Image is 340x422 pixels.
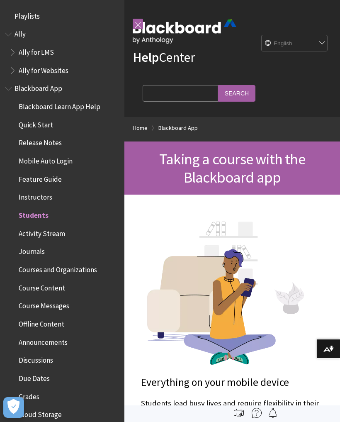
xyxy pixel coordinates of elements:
span: Courses and Organizations [19,263,97,274]
nav: Book outline for Anthology Ally Help [5,27,119,78]
strong: Help [133,49,159,66]
span: Ally for LMS [19,45,54,56]
input: Search [218,85,255,101]
p: Students lead busy lives and require flexibility in their learning experience. [141,398,323,420]
span: Ally [15,27,26,39]
img: Blackboard by Anthology [133,20,236,44]
span: Playlists [15,9,40,20]
span: Mobile Auto Login [19,154,73,165]
select: Site Language Selector [262,35,328,52]
span: Quick Start [19,118,53,129]
img: Follow this page [268,408,278,418]
p: Everything on your mobile device [141,375,323,390]
img: More help [252,408,262,418]
span: Ally for Websites [19,63,68,75]
a: Home [133,123,148,133]
span: Offline Content [19,317,64,328]
a: HelpCenter [133,49,195,66]
span: Feature Guide [19,172,62,183]
span: Course Content [19,281,65,292]
span: Grades [19,390,39,401]
span: Blackboard Learn App Help [19,100,100,111]
button: Open Preferences [3,397,24,418]
span: Cloud Storage [19,407,62,419]
span: Due Dates [19,371,50,383]
span: Journals [19,245,45,256]
span: Release Notes [19,136,62,147]
span: Students [19,208,49,220]
span: Instructors [19,190,52,202]
span: Course Messages [19,299,69,310]
nav: Book outline for Playlists [5,9,119,23]
a: Blackboard App [158,123,198,133]
img: Print [234,408,244,418]
span: Taking a course with the Blackboard app [159,149,305,187]
img: Person using a mobile device in their living room [141,211,307,367]
span: Blackboard App [15,82,62,93]
span: Discussions [19,353,53,364]
span: Announcements [19,335,68,346]
span: Activity Stream [19,227,65,238]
